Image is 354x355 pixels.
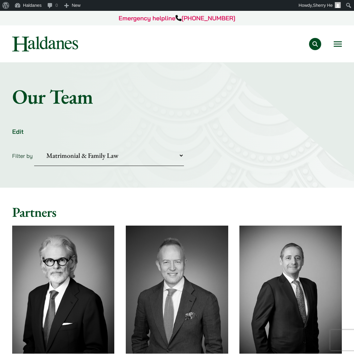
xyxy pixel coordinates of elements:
button: Search [309,38,321,50]
a: Edit [12,128,24,135]
h1: Our Team [12,84,342,109]
h2: Partners [12,204,342,220]
img: Logo of Haldanes [12,36,78,51]
label: Filter by [12,152,33,159]
button: Open menu [334,41,342,47]
a: Emergency helpline[PHONE_NUMBER] [119,14,235,22]
span: Sherry He [313,3,333,8]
